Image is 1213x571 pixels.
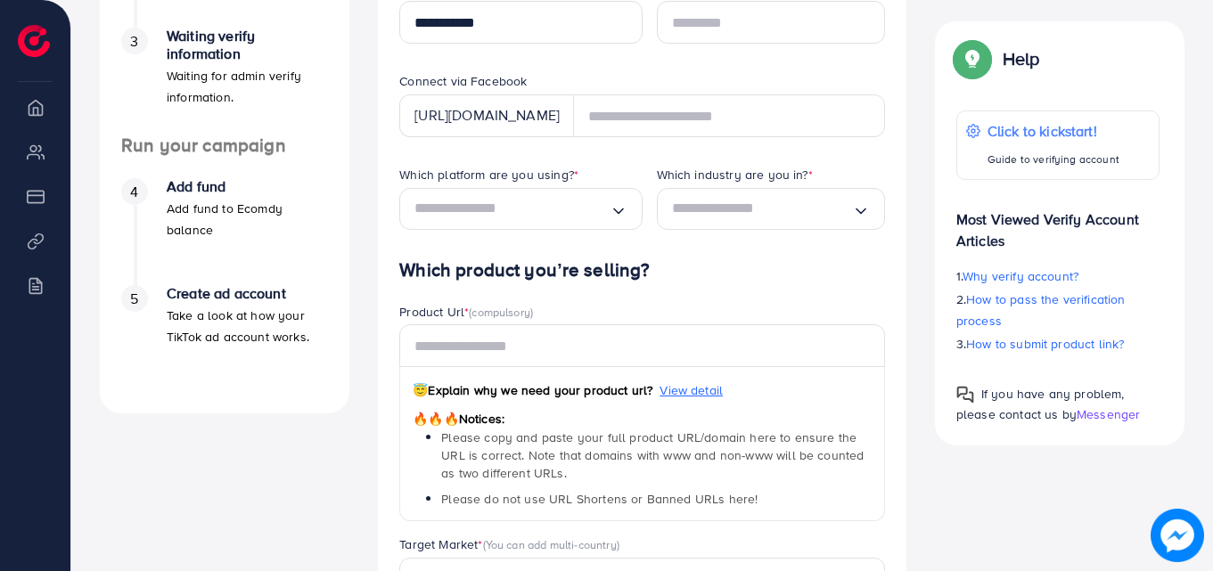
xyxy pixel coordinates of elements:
[399,166,578,184] label: Which platform are you using?
[657,188,885,230] div: Search for option
[130,289,138,309] span: 5
[399,259,885,281] h4: Which product you’re selling?
[130,182,138,202] span: 4
[956,386,974,404] img: Popup guide
[100,135,349,157] h4: Run your campaign
[413,410,504,428] span: Notices:
[963,267,1078,285] span: Why verify account?
[399,94,574,137] div: [URL][DOMAIN_NAME]
[956,290,1126,330] span: How to pass the verification process
[956,265,1160,287] p: 1.
[18,25,50,57] img: logo
[413,381,652,399] span: Explain why we need your product url?
[130,31,138,52] span: 3
[988,120,1119,142] p: Click to kickstart!
[1156,514,1200,558] img: image
[399,303,533,321] label: Product Url
[413,381,428,399] span: 😇
[167,305,328,347] p: Take a look at how your TikTok ad account works.
[657,166,813,184] label: Which industry are you in?
[988,149,1119,170] p: Guide to verifying account
[483,536,619,552] span: (You can add multi-country)
[167,198,328,241] p: Add fund to Ecomdy balance
[399,188,642,230] div: Search for option
[1003,48,1040,69] p: Help
[956,43,988,75] img: Popup guide
[399,72,527,90] label: Connect via Facebook
[100,285,349,392] li: Create ad account
[167,285,328,302] h4: Create ad account
[413,410,458,428] span: 🔥🔥🔥
[399,535,619,553] label: Target Market
[167,28,328,61] h4: Waiting verify information
[672,195,852,223] input: Search for option
[966,335,1124,353] span: How to submit product link?
[660,381,723,399] span: View detail
[441,490,758,508] span: Please do not use URL Shortens or Banned URLs here!
[1077,405,1140,423] span: Messenger
[100,178,349,285] li: Add fund
[469,304,533,320] span: (compulsory)
[956,289,1160,331] p: 2.
[956,333,1160,355] p: 3.
[167,178,328,195] h4: Add fund
[100,28,349,135] li: Waiting verify information
[956,194,1160,251] p: Most Viewed Verify Account Articles
[441,428,864,483] span: Please copy and paste your full product URL/domain here to ensure the URL is correct. Note that d...
[167,65,328,108] p: Waiting for admin verify information.
[956,385,1125,423] span: If you have any problem, please contact us by
[414,195,609,223] input: Search for option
